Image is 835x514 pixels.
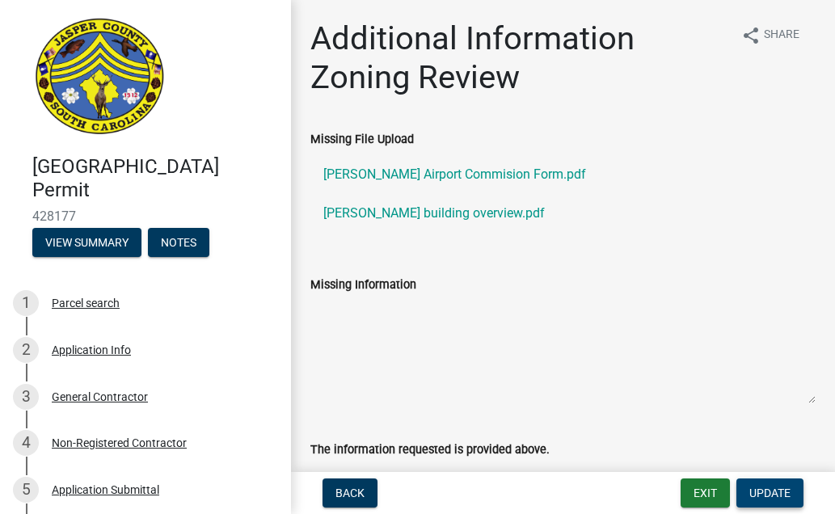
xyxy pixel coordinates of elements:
h1: Additional Information Zoning Review [310,19,728,97]
button: Notes [148,228,209,257]
div: 2 [13,337,39,363]
span: Update [749,487,791,499]
label: Missing File Upload [310,134,414,145]
button: Update [736,478,803,508]
span: 428177 [32,209,259,224]
span: Share [764,26,799,45]
h4: [GEOGRAPHIC_DATA] Permit [32,155,278,202]
button: Exit [681,478,730,508]
div: 4 [13,430,39,456]
a: [PERSON_NAME] building overview.pdf [310,194,816,233]
label: Missing Information [310,280,416,291]
img: Jasper County, South Carolina [32,17,167,138]
span: Back [335,487,365,499]
div: 3 [13,384,39,410]
div: Parcel search [52,297,120,309]
i: share [741,26,761,45]
a: [PERSON_NAME] Airport Commision Form.pdf [310,155,816,194]
label: The information requested is provided above. [310,444,550,456]
wm-modal-confirm: Notes [148,237,209,250]
button: shareShare [728,19,812,51]
button: Back [323,478,377,508]
div: 5 [13,477,39,503]
div: Application Info [52,344,131,356]
div: Non-Registered Contractor [52,437,187,449]
div: General Contractor [52,391,148,402]
div: Application Submittal [52,484,159,495]
wm-modal-confirm: Summary [32,237,141,250]
div: 1 [13,290,39,316]
button: View Summary [32,228,141,257]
